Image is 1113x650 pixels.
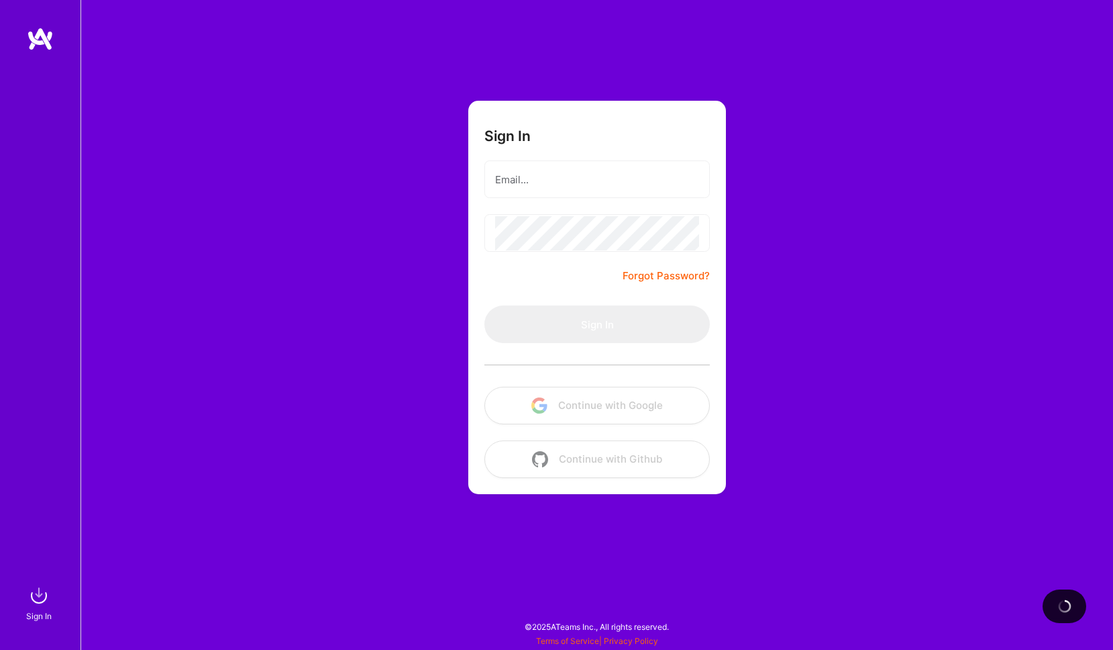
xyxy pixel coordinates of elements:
[484,128,531,144] h3: Sign In
[27,27,54,51] img: logo
[495,162,699,197] input: Email...
[484,387,710,424] button: Continue with Google
[484,306,710,343] button: Sign In
[536,636,658,646] span: |
[532,451,548,467] img: icon
[531,398,547,414] img: icon
[623,268,710,284] a: Forgot Password?
[26,609,52,623] div: Sign In
[604,636,658,646] a: Privacy Policy
[25,582,52,609] img: sign in
[484,440,710,478] button: Continue with Github
[1058,600,1071,613] img: loading
[81,610,1113,643] div: © 2025 ATeams Inc., All rights reserved.
[536,636,599,646] a: Terms of Service
[28,582,52,623] a: sign inSign In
